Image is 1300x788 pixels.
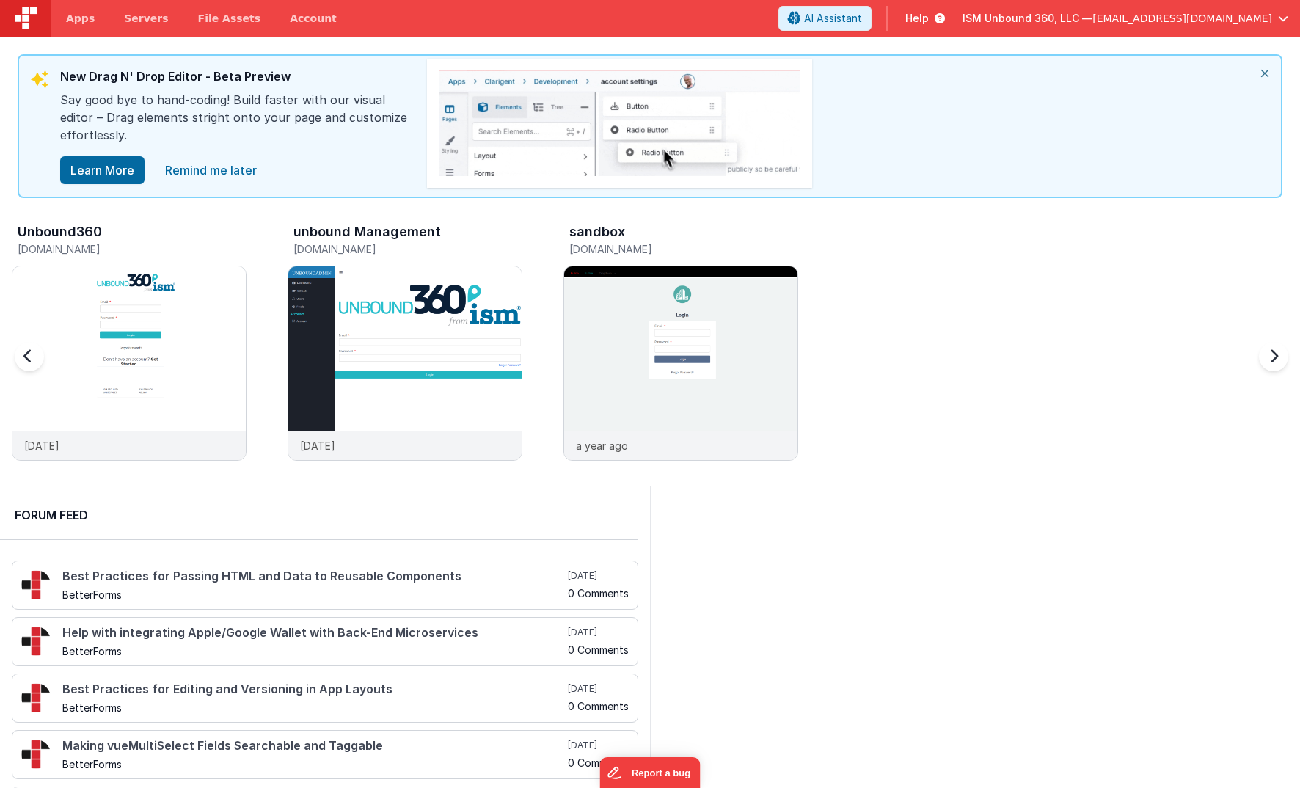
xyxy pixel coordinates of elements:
[12,730,638,779] a: Making vueMultiSelect Fields Searchable and Taggable BetterForms [DATE] 0 Comments
[568,683,629,695] h5: [DATE]
[66,11,95,26] span: Apps
[21,740,51,769] img: 295_2.png
[600,757,701,788] iframe: Marker.io feedback button
[568,757,629,768] h5: 0 Comments
[62,589,565,600] h5: BetterForms
[1249,56,1281,91] i: close
[60,91,412,156] div: Say good bye to hand-coding! Build faster with our visual editor – Drag elements stright onto you...
[156,156,266,185] a: close
[12,617,638,666] a: Help with integrating Apple/Google Wallet with Back-End Microservices BetterForms [DATE] 0 Comments
[293,244,522,255] h5: [DOMAIN_NAME]
[568,644,629,655] h5: 0 Comments
[60,68,412,91] div: New Drag N' Drop Editor - Beta Preview
[62,683,565,696] h4: Best Practices for Editing and Versioning in App Layouts
[576,438,628,453] p: a year ago
[293,225,441,239] h3: unbound Management
[18,244,247,255] h5: [DOMAIN_NAME]
[963,11,1092,26] span: ISM Unbound 360, LLC —
[62,759,565,770] h5: BetterForms
[300,438,335,453] p: [DATE]
[18,225,102,239] h3: Unbound360
[21,683,51,712] img: 295_2.png
[21,627,51,656] img: 295_2.png
[12,561,638,610] a: Best Practices for Passing HTML and Data to Reusable Components BetterForms [DATE] 0 Comments
[12,674,638,723] a: Best Practices for Editing and Versioning in App Layouts BetterForms [DATE] 0 Comments
[124,11,168,26] span: Servers
[804,11,862,26] span: AI Assistant
[568,701,629,712] h5: 0 Comments
[569,225,625,239] h3: sandbox
[62,740,565,753] h4: Making vueMultiSelect Fields Searchable and Taggable
[21,570,51,599] img: 295_2.png
[198,11,261,26] span: File Assets
[62,570,565,583] h4: Best Practices for Passing HTML and Data to Reusable Components
[568,740,629,751] h5: [DATE]
[963,11,1288,26] button: ISM Unbound 360, LLC — [EMAIL_ADDRESS][DOMAIN_NAME]
[568,588,629,599] h5: 0 Comments
[568,627,629,638] h5: [DATE]
[62,702,565,713] h5: BetterForms
[62,627,565,640] h4: Help with integrating Apple/Google Wallet with Back-End Microservices
[905,11,929,26] span: Help
[60,156,145,184] button: Learn More
[778,6,872,31] button: AI Assistant
[15,506,624,524] h2: Forum Feed
[568,570,629,582] h5: [DATE]
[1092,11,1272,26] span: [EMAIL_ADDRESS][DOMAIN_NAME]
[62,646,565,657] h5: BetterForms
[569,244,798,255] h5: [DOMAIN_NAME]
